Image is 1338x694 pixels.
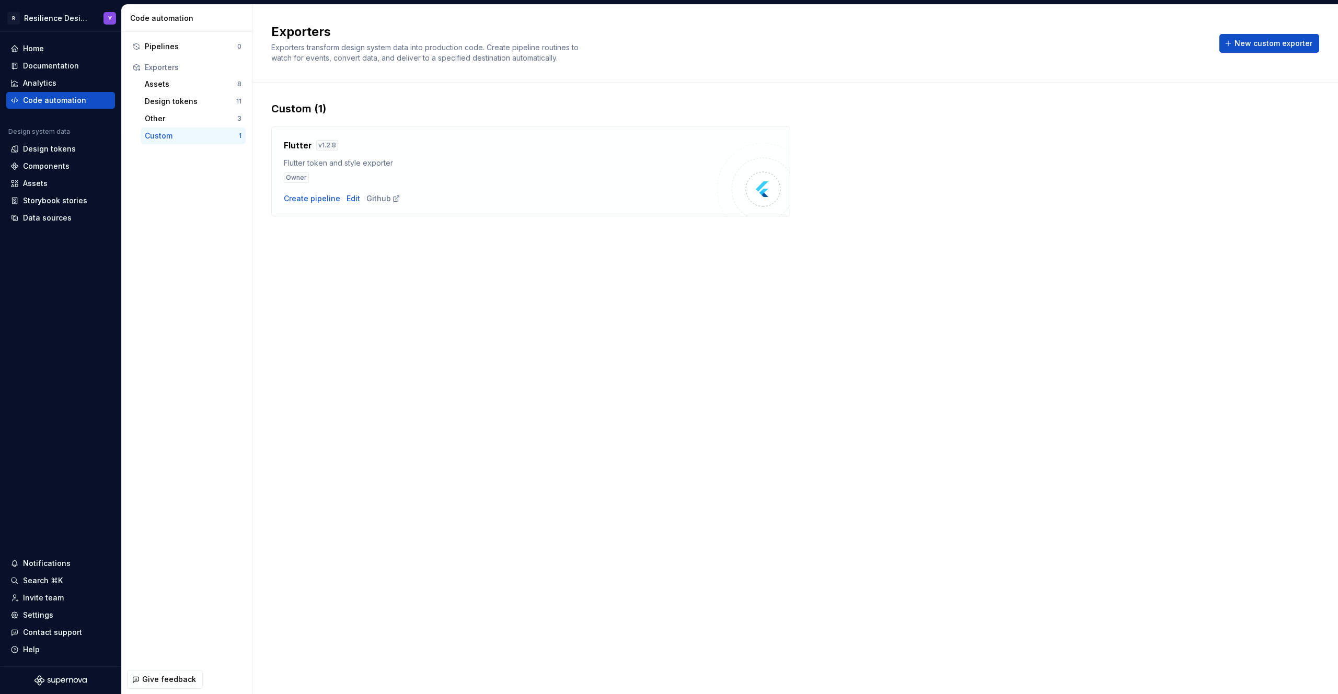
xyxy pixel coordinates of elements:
div: Documentation [23,61,79,71]
a: Assets [6,175,115,192]
a: Design tokens [6,141,115,157]
div: Owner [284,172,309,183]
button: Assets8 [141,76,246,92]
div: 1 [239,132,241,140]
div: Exporters [145,62,241,73]
div: Storybook stories [23,195,87,206]
a: Code automation [6,92,115,109]
a: Components [6,158,115,175]
div: Y [108,14,112,22]
h4: Flutter [284,139,312,152]
span: Exporters transform design system data into production code. Create pipeline routines to watch fo... [271,43,581,62]
button: RResilience Design SystemY [2,7,119,29]
a: Settings [6,607,115,623]
div: Pipelines [145,41,237,52]
button: New custom exporter [1219,34,1319,53]
div: Resilience Design System [24,13,91,24]
a: Github [366,193,400,204]
button: Contact support [6,624,115,641]
div: Code automation [130,13,248,24]
div: Flutter token and style exporter [284,158,717,168]
div: Invite team [23,593,64,603]
span: Give feedback [142,674,196,685]
button: Other3 [141,110,246,127]
div: Custom [145,131,239,141]
div: Design tokens [145,96,236,107]
a: Documentation [6,57,115,74]
div: Components [23,161,70,171]
a: Home [6,40,115,57]
a: Analytics [6,75,115,91]
a: Data sources [6,210,115,226]
div: Custom (1) [271,101,1319,116]
div: Data sources [23,213,72,223]
div: 8 [237,80,241,88]
svg: Supernova Logo [34,675,87,686]
div: Design system data [8,128,70,136]
button: Help [6,641,115,658]
div: Assets [23,178,48,189]
div: v 1.2.8 [316,140,338,151]
button: Give feedback [127,670,203,689]
div: 11 [236,97,241,106]
button: Design tokens11 [141,93,246,110]
div: 0 [237,42,241,51]
h2: Exporters [271,24,1207,40]
a: Edit [347,193,360,204]
button: Custom1 [141,128,246,144]
div: Design tokens [23,144,76,154]
a: Storybook stories [6,192,115,209]
div: 3 [237,114,241,123]
button: Notifications [6,555,115,572]
button: Create pipeline [284,193,340,204]
div: Code automation [23,95,86,106]
div: R [7,12,20,25]
button: Search ⌘K [6,572,115,589]
a: Invite team [6,589,115,606]
div: Contact support [23,627,82,638]
div: Other [145,113,237,124]
div: Analytics [23,78,56,88]
div: Notifications [23,558,71,569]
div: Assets [145,79,237,89]
span: New custom exporter [1235,38,1312,49]
div: Search ⌘K [23,575,63,586]
div: Home [23,43,44,54]
div: Settings [23,610,53,620]
div: Help [23,644,40,655]
button: Pipelines0 [128,38,246,55]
